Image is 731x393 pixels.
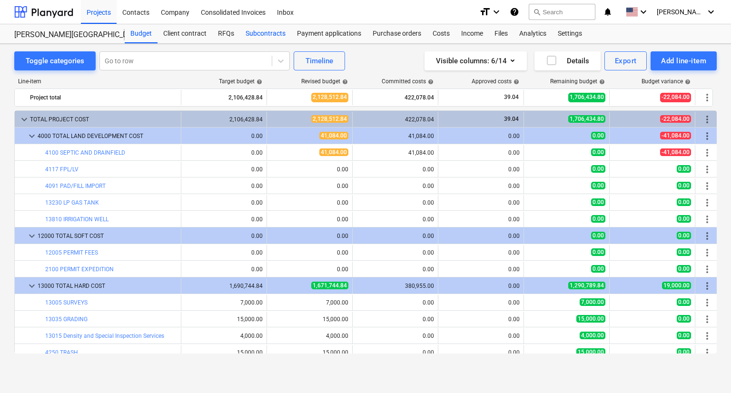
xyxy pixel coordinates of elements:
span: 2,128,512.84 [311,115,348,123]
span: 0.00 [677,198,691,206]
div: Visible columns : 6/14 [436,55,515,67]
i: Knowledge base [510,6,519,18]
span: help [340,79,348,85]
div: 0.00 [356,216,434,223]
span: search [533,8,541,16]
div: 41,084.00 [356,149,434,156]
a: 12005 PERMIT FEES [45,249,98,256]
div: Files [489,24,514,43]
span: 0.00 [591,198,605,206]
div: Costs [427,24,455,43]
div: 0.00 [442,133,520,139]
span: help [683,79,691,85]
div: 0.00 [442,283,520,289]
span: 41,084.00 [319,132,348,139]
div: 15,000.00 [271,316,348,323]
div: 0.00 [356,166,434,173]
span: More actions [701,180,713,192]
a: 4100 SEPTIC AND DRAINFIELD [45,149,125,156]
i: format_size [479,6,491,18]
button: Details [534,51,601,70]
a: 13810 IRRIGATION WELL [45,216,109,223]
div: 0.00 [185,266,263,273]
div: 0.00 [442,333,520,339]
div: 0.00 [442,199,520,206]
div: 0.00 [185,233,263,239]
span: 7,000.00 [580,298,605,306]
div: 7,000.00 [271,299,348,306]
div: 41,084.00 [356,133,434,139]
div: Toggle categories [26,55,84,67]
span: 1,290,789.84 [568,282,605,289]
span: help [426,79,434,85]
span: More actions [701,330,713,342]
span: More actions [701,147,713,158]
div: 0.00 [356,199,434,206]
div: 4,000.00 [271,333,348,339]
div: 0.00 [356,333,434,339]
div: Details [546,55,589,67]
div: 0.00 [442,183,520,189]
a: 13015 Density and Special Inspection Services [45,333,164,339]
div: Analytics [514,24,552,43]
div: [PERSON_NAME][GEOGRAPHIC_DATA] [14,30,113,40]
span: More actions [701,264,713,275]
span: -41,084.00 [660,148,691,156]
div: 2,106,428.84 [185,90,263,105]
a: Budget [125,24,158,43]
span: 0.00 [677,165,691,173]
span: 0.00 [591,182,605,189]
span: help [512,79,519,85]
a: 13230 LP GAS TANK [45,199,99,206]
a: Purchase orders [367,24,427,43]
div: 0.00 [185,166,263,173]
button: Toggle categories [14,51,96,70]
div: 0.00 [442,316,520,323]
div: 0.00 [185,249,263,256]
span: 0.00 [591,265,605,273]
a: 13005 SURVEYS [45,299,88,306]
span: More actions [701,314,713,325]
div: 0.00 [271,199,348,206]
div: 4,000.00 [185,333,263,339]
div: 422,078.04 [356,116,434,123]
div: 0.00 [442,299,520,306]
a: Client contract [158,24,212,43]
button: Add line-item [651,51,717,70]
div: 12000 TOTAL SOFT COST [38,228,177,244]
span: More actions [701,92,713,103]
button: Export [604,51,647,70]
div: 0.00 [356,233,434,239]
span: [PERSON_NAME] [657,8,704,16]
span: 0.00 [677,348,691,356]
div: Project total [30,90,177,105]
div: 0.00 [442,216,520,223]
div: 0.00 [185,149,263,156]
div: 0.00 [442,149,520,156]
div: 0.00 [356,183,434,189]
a: Payment applications [291,24,367,43]
span: -41,084.00 [660,132,691,139]
div: 15,000.00 [185,349,263,356]
a: 4117 FPL/LV [45,166,79,173]
span: 15,000.00 [576,348,605,356]
div: 0.00 [271,166,348,173]
a: Subcontracts [240,24,291,43]
div: RFQs [212,24,240,43]
div: Committed costs [382,78,434,85]
div: 0.00 [271,266,348,273]
span: -22,084.00 [660,115,691,123]
span: 0.00 [677,298,691,306]
span: More actions [701,230,713,242]
div: 0.00 [271,183,348,189]
div: Budget variance [642,78,691,85]
div: 0.00 [185,216,263,223]
div: Add line-item [661,55,706,67]
span: 0.00 [677,315,691,323]
span: 1,706,434.80 [568,115,605,123]
span: 0.00 [591,215,605,223]
div: 0.00 [271,249,348,256]
span: 0.00 [591,148,605,156]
